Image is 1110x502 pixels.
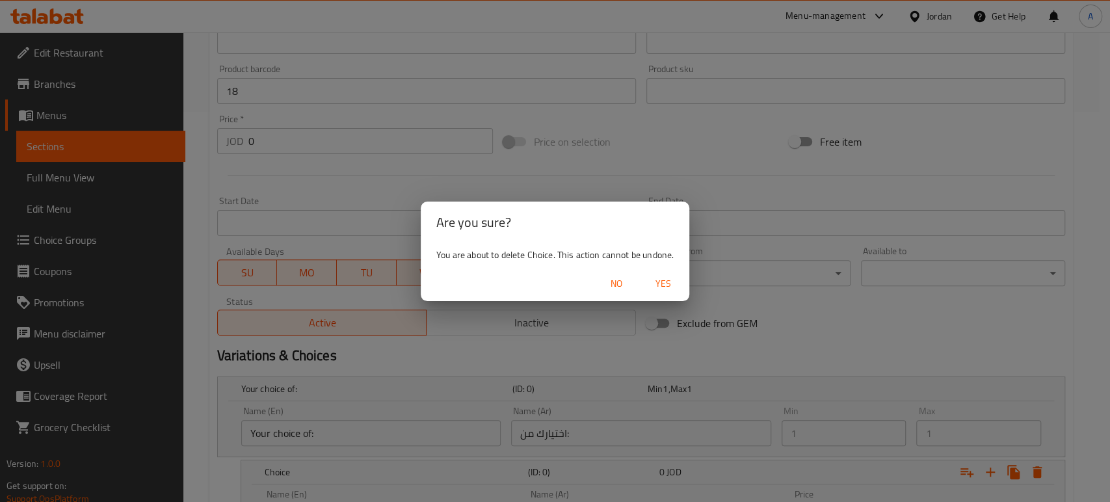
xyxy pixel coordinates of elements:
button: No [596,272,637,296]
button: Yes [642,272,684,296]
span: Yes [648,276,679,292]
h2: Are you sure? [436,212,674,233]
span: No [601,276,632,292]
div: You are about to delete Choice. This action cannot be undone. [421,243,689,267]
